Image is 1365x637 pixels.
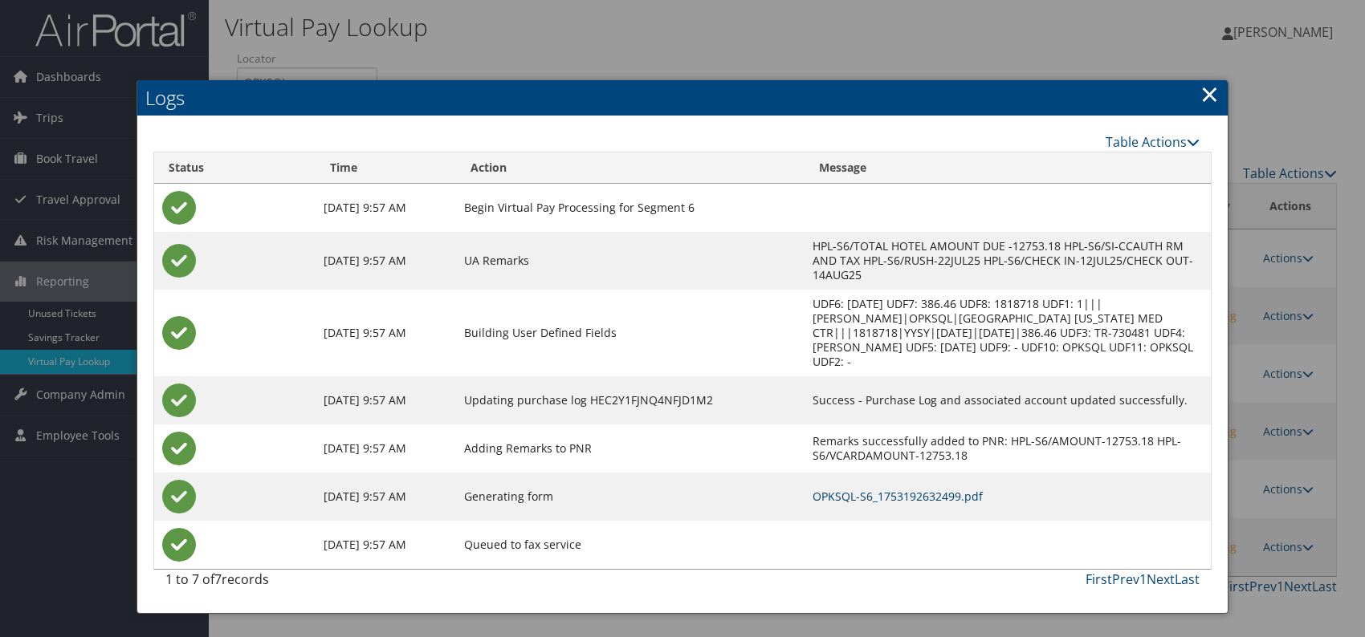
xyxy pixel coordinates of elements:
a: Last [1175,570,1200,588]
td: Adding Remarks to PNR [456,424,805,473]
a: Table Actions [1106,133,1200,151]
td: UDF6: [DATE] UDF7: 386.46 UDF8: 1818718 UDF1: 1|||[PERSON_NAME]|OPKSQL|[GEOGRAPHIC_DATA] [US_STAT... [805,290,1211,376]
td: Begin Virtual Pay Processing for Segment 6 [456,184,805,232]
td: Building User Defined Fields [456,290,805,376]
td: [DATE] 9:57 AM [316,290,456,376]
td: [DATE] 9:57 AM [316,473,456,521]
td: [DATE] 9:57 AM [316,232,456,290]
h2: Logs [137,80,1228,116]
th: Time: activate to sort column ascending [316,152,456,184]
td: Remarks successfully added to PNR: HPL-S6/AMOUNT-12753.18 HPL-S6/VCARDAMOUNT-12753.18 [805,424,1211,473]
th: Status: activate to sort column ascending [154,152,316,184]
a: OPKSQL-S6_1753192632499.pdf [813,489,983,504]
td: Updating purchase log HEC2Y1FJNQ4NFJD1M2 [456,376,805,424]
td: Generating form [456,473,805,521]
td: [DATE] 9:57 AM [316,424,456,473]
a: Close [1200,78,1219,110]
td: [DATE] 9:57 AM [316,376,456,424]
th: Action: activate to sort column ascending [456,152,805,184]
a: 1 [1139,570,1147,588]
a: Prev [1112,570,1139,588]
a: Next [1147,570,1175,588]
td: Success - Purchase Log and associated account updated successfully. [805,376,1211,424]
td: HPL-S6/TOTAL HOTEL AMOUNT DUE -12753.18 HPL-S6/SI-CCAUTH RM AND TAX HPL-S6/RUSH-22JUL25 HPL-S6/CH... [805,232,1211,290]
th: Message: activate to sort column ascending [805,152,1211,184]
td: [DATE] 9:57 AM [316,184,456,232]
div: 1 to 7 of records [165,570,406,597]
a: First [1086,570,1112,588]
td: Queued to fax service [456,521,805,569]
td: UA Remarks [456,232,805,290]
td: [DATE] 9:57 AM [316,521,456,569]
span: 7 [214,570,222,588]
